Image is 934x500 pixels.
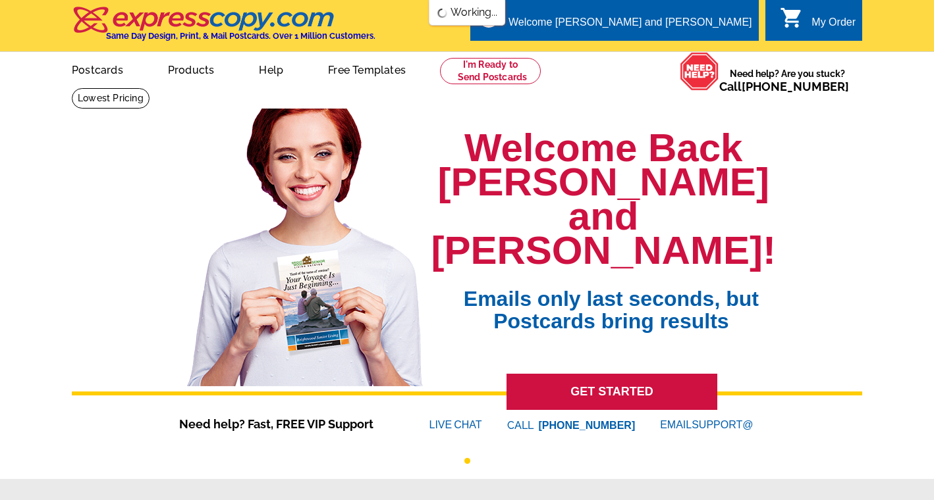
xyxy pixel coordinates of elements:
[179,415,390,433] span: Need help? Fast, FREE VIP Support
[238,53,304,84] a: Help
[431,131,776,268] h1: Welcome Back [PERSON_NAME] and [PERSON_NAME]!
[464,458,470,464] button: 1 of 1
[719,80,849,93] span: Call
[680,52,719,91] img: help
[780,14,856,31] a: shopping_cart My Order
[51,53,144,84] a: Postcards
[742,80,849,93] a: [PHONE_NUMBER]
[429,417,454,433] font: LIVE
[507,374,717,410] a: GET STARTED
[307,53,427,84] a: Free Templates
[106,31,375,41] h4: Same Day Design, Print, & Mail Postcards. Over 1 Million Customers.
[429,419,482,430] a: LIVECHAT
[72,16,375,41] a: Same Day Design, Print, & Mail Postcards. Over 1 Million Customers.
[179,98,431,386] img: welcome-back-logged-in.png
[437,8,448,18] img: loading...
[780,6,804,30] i: shopping_cart
[719,67,856,93] span: Need help? Are you stuck?
[508,16,752,35] div: Welcome [PERSON_NAME] and [PERSON_NAME]
[692,417,755,433] font: SUPPORT@
[447,268,776,332] span: Emails only last seconds, but Postcards bring results
[811,16,856,35] div: My Order
[147,53,236,84] a: Products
